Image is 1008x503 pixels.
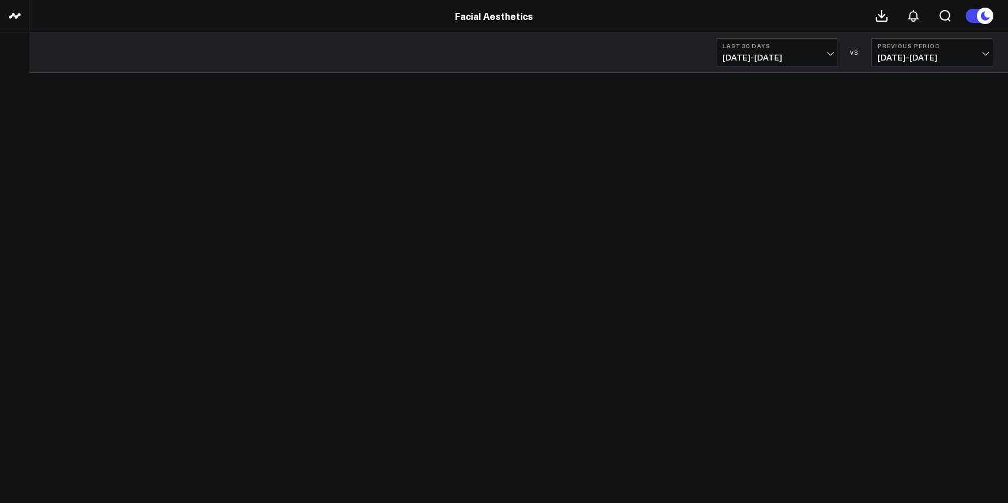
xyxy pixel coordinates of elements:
[878,53,987,62] span: [DATE] - [DATE]
[844,49,865,56] div: VS
[871,38,993,66] button: Previous Period[DATE]-[DATE]
[722,42,832,49] b: Last 30 Days
[722,53,832,62] span: [DATE] - [DATE]
[455,9,533,22] a: Facial Aesthetics
[878,42,987,49] b: Previous Period
[716,38,838,66] button: Last 30 Days[DATE]-[DATE]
